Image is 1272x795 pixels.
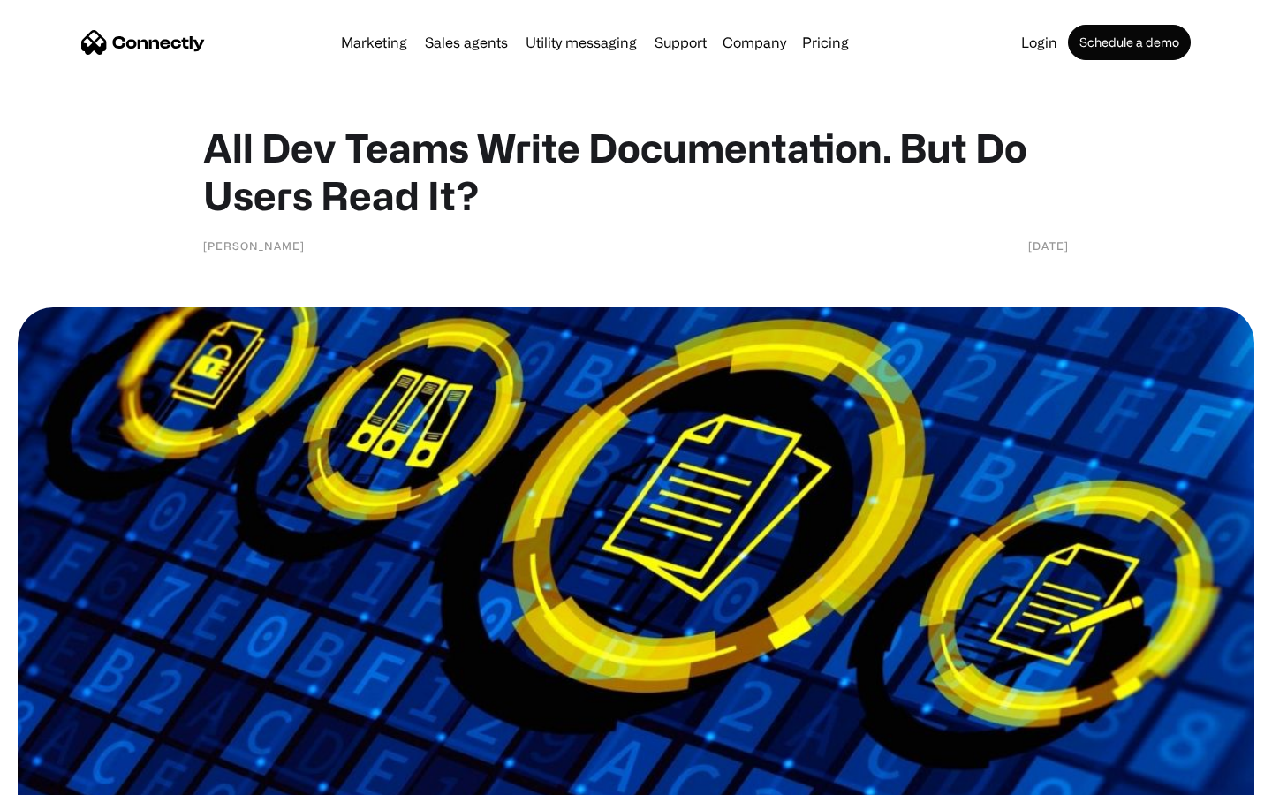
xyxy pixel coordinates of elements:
[35,764,106,789] ul: Language list
[795,35,856,49] a: Pricing
[723,30,786,55] div: Company
[203,124,1069,219] h1: All Dev Teams Write Documentation. But Do Users Read It?
[647,35,714,49] a: Support
[418,35,515,49] a: Sales agents
[334,35,414,49] a: Marketing
[1014,35,1064,49] a: Login
[18,764,106,789] aside: Language selected: English
[1068,25,1191,60] a: Schedule a demo
[203,237,305,254] div: [PERSON_NAME]
[1028,237,1069,254] div: [DATE]
[519,35,644,49] a: Utility messaging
